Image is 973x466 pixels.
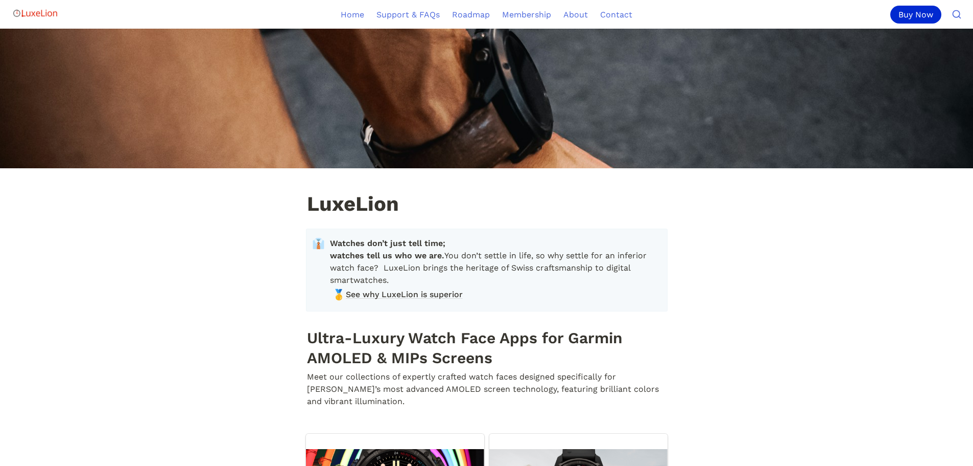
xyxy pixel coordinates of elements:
p: Meet our collections of expertly crafted watch faces designed specifically for [PERSON_NAME]’s mo... [306,369,668,409]
span: 👔 [312,237,325,250]
a: 🥇See why LuxeLion is superior [330,287,659,302]
span: 🥇 [333,289,343,299]
div: Buy Now [890,6,941,24]
img: Logo [12,3,58,24]
span: You don’t settle in life, so why settle for an inferior watch face? LuxeLion brings the heritage ... [330,237,659,286]
h1: LuxeLion [306,193,668,217]
strong: Watches don’t just tell time; watches tell us who we are. [330,238,448,260]
h1: Ultra-Luxury Watch Face Apps for Garmin AMOLED & MIPs Screens [306,326,668,369]
span: See why LuxeLion is superior [346,289,463,301]
a: Buy Now [890,6,945,24]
